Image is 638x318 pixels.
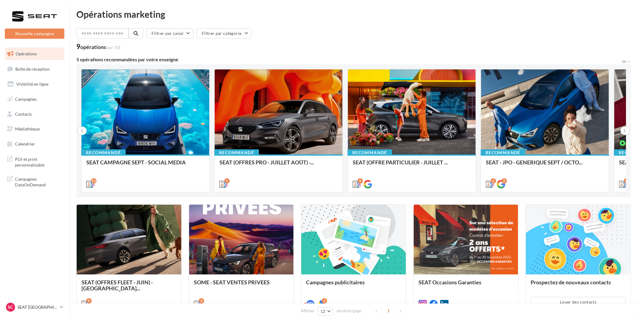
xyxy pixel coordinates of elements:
div: 5 [224,178,230,184]
button: Louer des contacts [531,297,626,307]
span: Opérations [16,51,37,56]
div: Recommandé [214,149,259,156]
div: 5 [86,298,92,304]
span: SEAT - JPO - GENERIQUE SEPT / OCTO... [486,159,583,166]
a: Opérations [4,47,66,60]
span: Afficher [301,308,314,314]
span: Médiathèque [15,126,40,131]
div: 2 [502,178,507,184]
a: PLV et print personnalisable [4,153,66,170]
div: 2 [322,298,327,304]
p: SEAT [GEOGRAPHIC_DATA] [17,304,57,310]
div: 2 [491,178,496,184]
a: Médiathèque [4,123,66,135]
button: Filtrer par catégorie [197,28,251,38]
div: 3 [199,298,204,304]
span: 12 [321,309,326,314]
span: PLV et print personnalisable [15,155,62,168]
span: Visibilité en ligne [16,81,48,87]
button: 12 [318,307,333,316]
div: 11 [91,178,97,184]
div: 9 [357,178,363,184]
span: Campagnes publicitaires [306,279,365,286]
span: Contacts [15,111,32,116]
span: SEAT Occasions Garanties [419,279,481,286]
div: Opérations marketing [76,10,631,19]
div: Recommandé [81,149,126,156]
button: Nouvelle campagne [5,29,64,39]
span: résultats/page [336,308,361,314]
div: 5 opérations recommandées par votre enseigne [76,57,621,62]
div: 6 [624,178,629,184]
a: SC SEAT [GEOGRAPHIC_DATA] [5,301,64,313]
div: Recommandé [348,149,392,156]
span: Campagnes [15,96,37,102]
span: Prospectez de nouveaux contacts [531,279,611,286]
span: Calendrier [15,141,35,146]
div: Recommandé [481,149,525,156]
a: Campagnes DataOnDemand [4,173,66,190]
span: Boîte de réception [15,66,50,71]
span: SEAT (OFFRES PRO - JUILLET AOÛT) -... [219,159,314,166]
a: Visibilité en ligne [4,78,66,90]
span: SOME - SEAT VENTES PRIVEES [194,279,270,286]
span: SC [8,304,13,310]
a: Campagnes [4,93,66,105]
span: SEAT (OFFRE PARTICULIER - JUILLET ... [353,159,448,166]
span: Campagnes DataOnDemand [15,175,62,188]
span: SEAT (OFFRES FLEET - JUIN) - [GEOGRAPHIC_DATA]... [81,279,153,292]
span: 1 [384,306,393,316]
div: opérations [80,44,120,50]
a: Calendrier [4,138,66,150]
a: Boîte de réception [4,63,66,75]
span: SEAT CAMPAGNE SEPT - SOCIAL MEDIA [86,159,186,166]
a: Contacts [4,108,66,121]
div: 9 [76,43,120,50]
span: (sur 10) [106,45,120,50]
button: Filtrer par canal [146,28,193,38]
